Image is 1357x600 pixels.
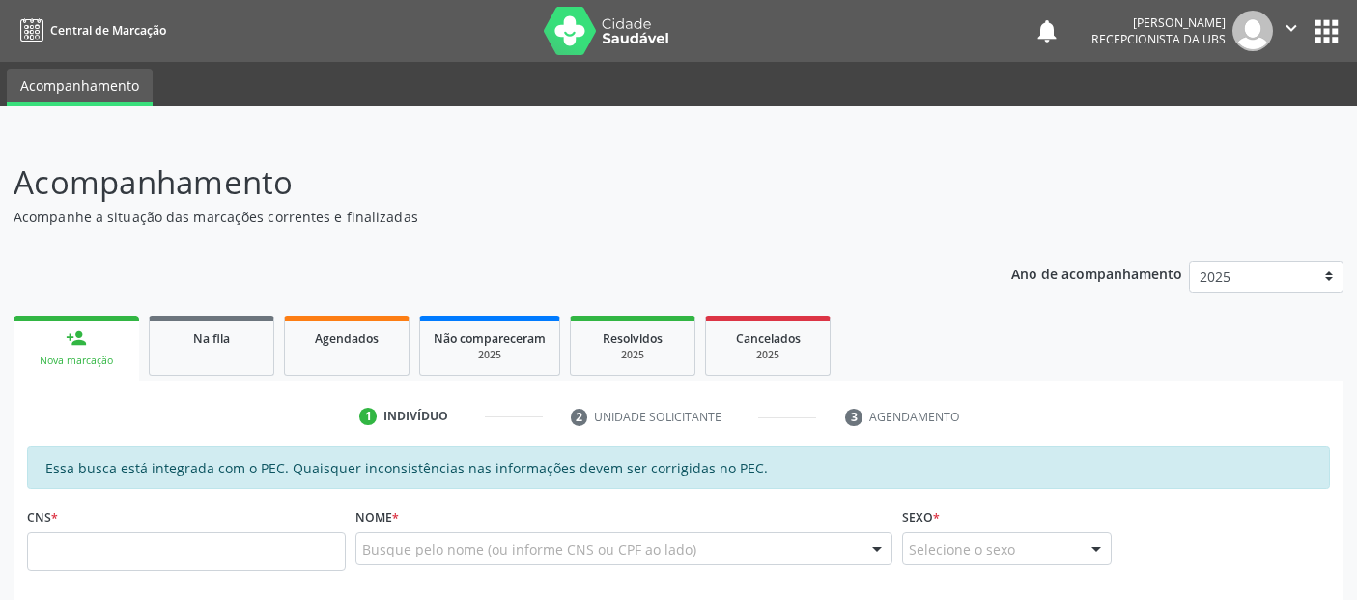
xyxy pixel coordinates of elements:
i:  [1281,17,1302,39]
span: Cancelados [736,330,801,347]
button:  [1273,11,1310,51]
span: Central de Marcação [50,22,166,39]
p: Ano de acompanhamento [1011,261,1182,285]
div: [PERSON_NAME] [1091,14,1226,31]
button: apps [1310,14,1343,48]
div: Nova marcação [27,354,126,368]
span: Agendados [315,330,379,347]
span: Na fila [193,330,230,347]
p: Acompanhamento [14,158,945,207]
button: notifications [1033,17,1060,44]
span: Resolvidos [603,330,663,347]
a: Central de Marcação [14,14,166,46]
div: 2025 [584,348,681,362]
a: Acompanhamento [7,69,153,106]
span: Não compareceram [434,330,546,347]
p: Acompanhe a situação das marcações correntes e finalizadas [14,207,945,227]
div: 1 [359,408,377,425]
span: Selecione o sexo [909,539,1015,559]
span: Busque pelo nome (ou informe CNS ou CPF ao lado) [362,539,696,559]
label: Sexo [902,502,940,532]
div: 2025 [434,348,546,362]
div: Indivíduo [383,408,448,425]
div: 2025 [720,348,816,362]
img: img [1232,11,1273,51]
span: Recepcionista da UBS [1091,31,1226,47]
div: Essa busca está integrada com o PEC. Quaisquer inconsistências nas informações devem ser corrigid... [27,446,1330,489]
div: person_add [66,328,87,349]
label: Nome [355,502,399,532]
label: CNS [27,502,58,532]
